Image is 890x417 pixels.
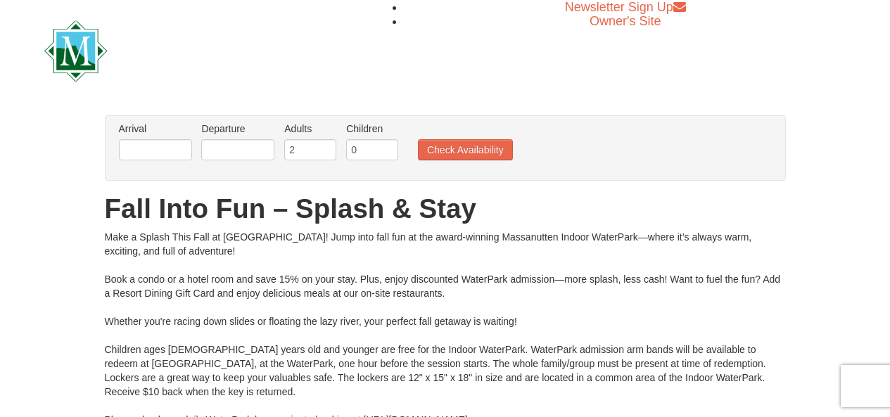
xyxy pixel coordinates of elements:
label: Adults [284,122,336,136]
button: Check Availability [418,139,513,160]
label: Arrival [119,122,192,136]
label: Children [346,122,398,136]
h1: Fall Into Fun – Splash & Stay [105,195,786,223]
label: Departure [201,122,274,136]
a: Owner's Site [590,14,661,28]
img: Massanutten Resort Logo [44,20,367,82]
a: Massanutten Resort [44,32,367,65]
